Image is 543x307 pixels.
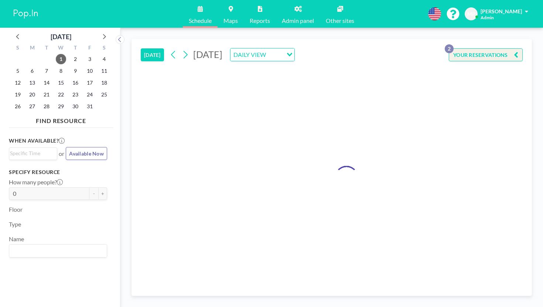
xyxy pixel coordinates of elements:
span: Thursday, October 9, 2025 [70,66,81,76]
span: Wednesday, October 1, 2025 [56,54,66,64]
label: Floor [9,206,23,213]
input: Search for option [10,149,53,157]
span: Wednesday, October 29, 2025 [56,101,66,112]
span: Sunday, October 12, 2025 [13,78,23,88]
span: Schedule [189,18,212,24]
div: T [40,44,54,53]
span: or [59,150,64,157]
span: Friday, October 24, 2025 [85,89,95,100]
span: Wednesday, October 15, 2025 [56,78,66,88]
button: [DATE] [141,48,164,61]
div: Search for option [9,245,107,257]
div: T [68,44,82,53]
button: Available Now [66,147,107,160]
span: Saturday, October 18, 2025 [99,78,109,88]
div: W [54,44,68,53]
div: Search for option [9,148,57,159]
span: Wednesday, October 8, 2025 [56,66,66,76]
span: Saturday, October 11, 2025 [99,66,109,76]
span: Monday, October 20, 2025 [27,89,37,100]
span: Friday, October 10, 2025 [85,66,95,76]
span: [DATE] [193,49,222,60]
div: Search for option [230,48,294,61]
span: Other sites [326,18,354,24]
input: Search for option [10,246,103,256]
span: Wednesday, October 22, 2025 [56,89,66,100]
span: MP [467,11,475,17]
span: [PERSON_NAME] [481,8,522,14]
span: Thursday, October 30, 2025 [70,101,81,112]
span: Thursday, October 16, 2025 [70,78,81,88]
span: Thursday, October 2, 2025 [70,54,81,64]
h3: Specify resource [9,169,107,175]
span: Tuesday, October 7, 2025 [41,66,52,76]
span: DAILY VIEW [232,50,267,59]
label: Name [9,235,24,243]
span: Admin panel [282,18,314,24]
span: Sunday, October 19, 2025 [13,89,23,100]
div: M [25,44,40,53]
span: Saturday, October 4, 2025 [99,54,109,64]
span: Sunday, October 5, 2025 [13,66,23,76]
span: Monday, October 13, 2025 [27,78,37,88]
div: F [82,44,97,53]
span: Maps [223,18,238,24]
span: Tuesday, October 14, 2025 [41,78,52,88]
div: S [11,44,25,53]
span: Monday, October 6, 2025 [27,66,37,76]
img: organization-logo [12,7,40,21]
span: Reports [250,18,270,24]
span: Friday, October 3, 2025 [85,54,95,64]
span: Sunday, October 26, 2025 [13,101,23,112]
span: Admin [481,15,494,20]
label: Type [9,221,21,228]
span: Monday, October 27, 2025 [27,101,37,112]
div: [DATE] [51,31,71,42]
span: Friday, October 31, 2025 [85,101,95,112]
h4: FIND RESOURCE [9,114,113,124]
label: How many people? [9,178,63,186]
button: YOUR RESERVATIONS2 [449,48,523,61]
div: S [97,44,111,53]
span: Tuesday, October 21, 2025 [41,89,52,100]
input: Search for option [268,50,282,59]
span: Saturday, October 25, 2025 [99,89,109,100]
span: Friday, October 17, 2025 [85,78,95,88]
span: Available Now [69,150,104,157]
span: Tuesday, October 28, 2025 [41,101,52,112]
span: Thursday, October 23, 2025 [70,89,81,100]
button: + [98,187,107,200]
p: 2 [445,44,454,53]
button: - [89,187,98,200]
